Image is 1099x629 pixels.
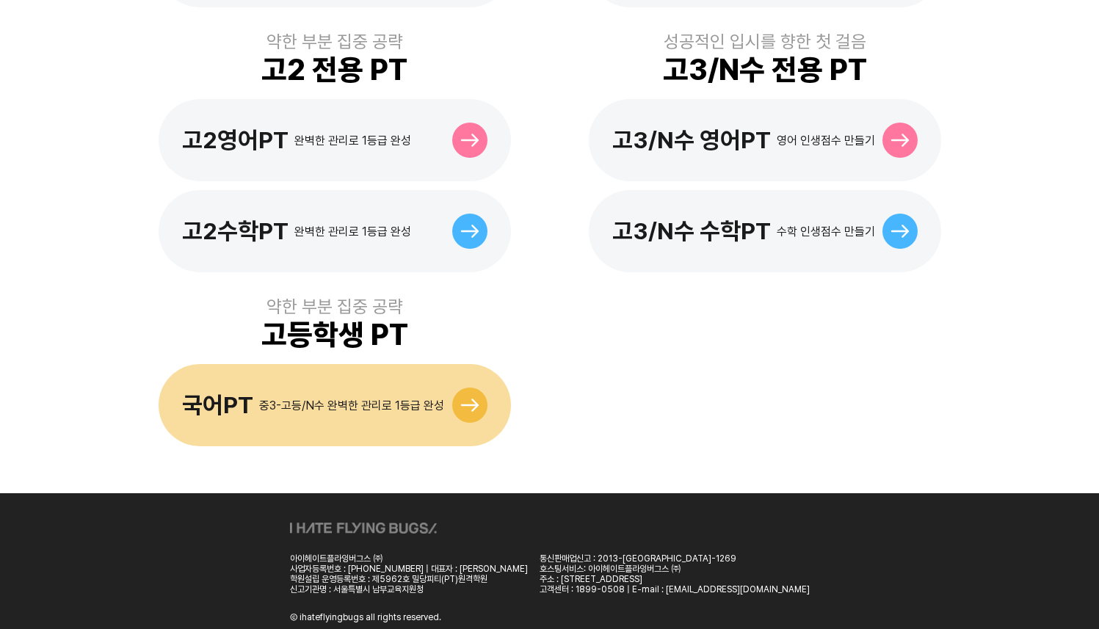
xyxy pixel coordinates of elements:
div: 통신판매업신고 : 2013-[GEOGRAPHIC_DATA]-1269 [540,553,810,564]
div: 완벽한 관리로 1등급 완성 [294,225,411,239]
div: 국어PT [182,391,253,419]
img: ihateflyingbugs [290,523,437,534]
div: 고3/N수 수학PT [612,217,771,245]
div: 수학 인생점수 만들기 [777,225,875,239]
div: 완벽한 관리로 1등급 완성 [294,134,411,148]
div: 영어 인생점수 만들기 [777,134,875,148]
div: 고3/N수 전용 PT [663,52,867,87]
div: 고2수학PT [182,217,289,245]
div: 신고기관명 : 서울특별시 남부교육지원청 [290,584,528,595]
div: 고3/N수 영어PT [612,126,771,154]
div: 주소 : [STREET_ADDRESS] [540,574,810,584]
div: 호스팅서비스: 아이헤이트플라잉버그스 ㈜ [540,564,810,574]
div: 약한 부분 집중 공략 [266,296,403,317]
div: 약한 부분 집중 공략 [266,31,403,52]
div: 고객센터 : 1899-0508 | E-mail : [EMAIL_ADDRESS][DOMAIN_NAME] [540,584,810,595]
div: 중3-고등/N수 완벽한 관리로 1등급 완성 [259,399,444,412]
div: 아이헤이트플라잉버그스 ㈜ [290,553,528,564]
div: 성공적인 입시를 향한 첫 걸음 [664,31,866,52]
div: 사업자등록번호 : [PHONE_NUMBER] | 대표자 : [PERSON_NAME] [290,564,528,574]
div: 고2 전용 PT [261,52,407,87]
div: 고등학생 PT [261,317,408,352]
div: 고2영어PT [182,126,289,154]
div: 학원설립 운영등록번호 : 제5962호 밀당피티(PT)원격학원 [290,574,528,584]
div: Ⓒ ihateflyingbugs all rights reserved. [290,612,441,622]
